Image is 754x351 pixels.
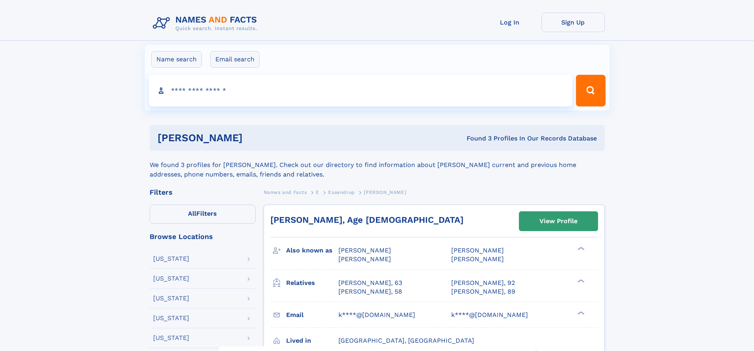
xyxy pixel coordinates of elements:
[451,247,504,254] span: [PERSON_NAME]
[316,190,319,195] span: E
[338,287,402,296] a: [PERSON_NAME], 58
[328,190,355,195] span: Essendrup
[270,215,463,225] a: [PERSON_NAME], Age [DEMOGRAPHIC_DATA]
[355,134,597,143] div: Found 3 Profiles In Our Records Database
[286,276,338,290] h3: Relatives
[541,13,605,32] a: Sign Up
[150,151,605,179] div: We found 3 profiles for [PERSON_NAME]. Check out our directory to find information about [PERSON_...
[153,295,189,302] div: [US_STATE]
[153,256,189,262] div: [US_STATE]
[158,133,355,143] h1: [PERSON_NAME]
[478,13,541,32] a: Log In
[451,255,504,263] span: [PERSON_NAME]
[576,75,605,106] button: Search Button
[328,187,355,197] a: Essendrup
[210,51,260,68] label: Email search
[519,212,598,231] a: View Profile
[153,315,189,321] div: [US_STATE]
[575,278,585,283] div: ❯
[150,233,256,240] div: Browse Locations
[150,13,264,34] img: Logo Names and Facts
[150,189,256,196] div: Filters
[286,334,338,347] h3: Lived in
[151,51,202,68] label: Name search
[153,275,189,282] div: [US_STATE]
[364,190,406,195] span: [PERSON_NAME]
[575,246,585,251] div: ❯
[338,255,391,263] span: [PERSON_NAME]
[338,337,474,344] span: [GEOGRAPHIC_DATA], [GEOGRAPHIC_DATA]
[316,187,319,197] a: E
[149,75,573,106] input: search input
[451,279,515,287] a: [PERSON_NAME], 92
[286,244,338,257] h3: Also known as
[338,279,402,287] a: [PERSON_NAME], 63
[188,210,196,217] span: All
[451,287,515,296] a: [PERSON_NAME], 89
[264,187,307,197] a: Names and Facts
[286,308,338,322] h3: Email
[338,247,391,254] span: [PERSON_NAME]
[539,212,577,230] div: View Profile
[575,310,585,315] div: ❯
[150,205,256,224] label: Filters
[153,335,189,341] div: [US_STATE]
